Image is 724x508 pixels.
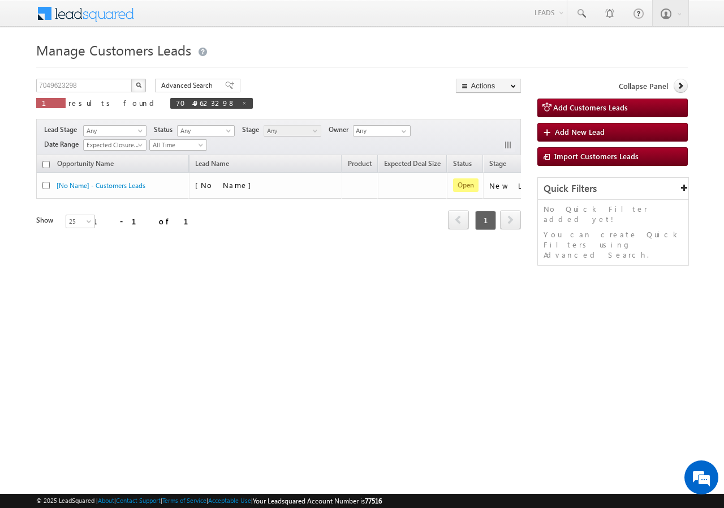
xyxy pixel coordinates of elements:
[448,211,469,229] a: prev
[57,159,114,168] span: Opportunity Name
[484,157,512,172] a: Stage
[150,140,204,150] span: All Time
[44,125,81,135] span: Lead Stage
[544,229,683,260] p: You can create Quick Filters using Advanced Search.
[136,82,141,88] img: Search
[500,211,521,229] a: next
[66,216,96,227] span: 25
[500,210,521,229] span: next
[453,178,479,192] span: Open
[264,126,318,136] span: Any
[348,159,372,168] span: Product
[98,497,114,504] a: About
[365,497,382,505] span: 77516
[83,139,146,151] a: Expected Closure Date
[189,157,235,172] span: Lead Name
[36,215,57,225] div: Show
[264,125,321,136] a: Any
[619,81,668,91] span: Collapse Panel
[384,159,441,168] span: Expected Deal Size
[447,157,477,172] a: Status
[51,157,119,172] a: Opportunity Name
[177,125,235,136] a: Any
[116,497,161,504] a: Contact Support
[253,497,382,505] span: Your Leadsquared Account Number is
[378,157,446,172] a: Expected Deal Size
[448,210,469,229] span: prev
[178,126,231,136] span: Any
[475,211,496,230] span: 1
[154,125,177,135] span: Status
[42,98,60,108] span: 1
[456,79,521,93] button: Actions
[44,139,83,150] span: Date Range
[57,181,145,190] a: [No Name] - Customers Leads
[36,41,191,59] span: Manage Customers Leads
[544,204,683,224] p: No Quick Filter added yet!
[84,140,143,150] span: Expected Closure Date
[329,125,353,135] span: Owner
[36,496,382,506] span: © 2025 LeadSquared | | | | |
[161,80,216,91] span: Advanced Search
[195,180,257,190] span: [No Name]
[395,126,410,137] a: Show All Items
[208,497,251,504] a: Acceptable Use
[553,103,628,112] span: Add Customers Leads
[489,159,506,168] span: Stage
[93,215,202,228] div: 1 - 1 of 1
[554,151,639,161] span: Import Customers Leads
[42,161,50,168] input: Check all records
[353,125,411,136] input: Type to Search
[176,98,236,108] span: 7049623298
[84,126,143,136] span: Any
[83,125,146,136] a: Any
[242,125,264,135] span: Stage
[162,497,206,504] a: Terms of Service
[66,215,95,228] a: 25
[149,139,207,151] a: All Time
[68,98,158,108] span: results found
[555,127,605,136] span: Add New Lead
[489,181,546,191] div: New Lead
[538,178,688,200] div: Quick Filters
